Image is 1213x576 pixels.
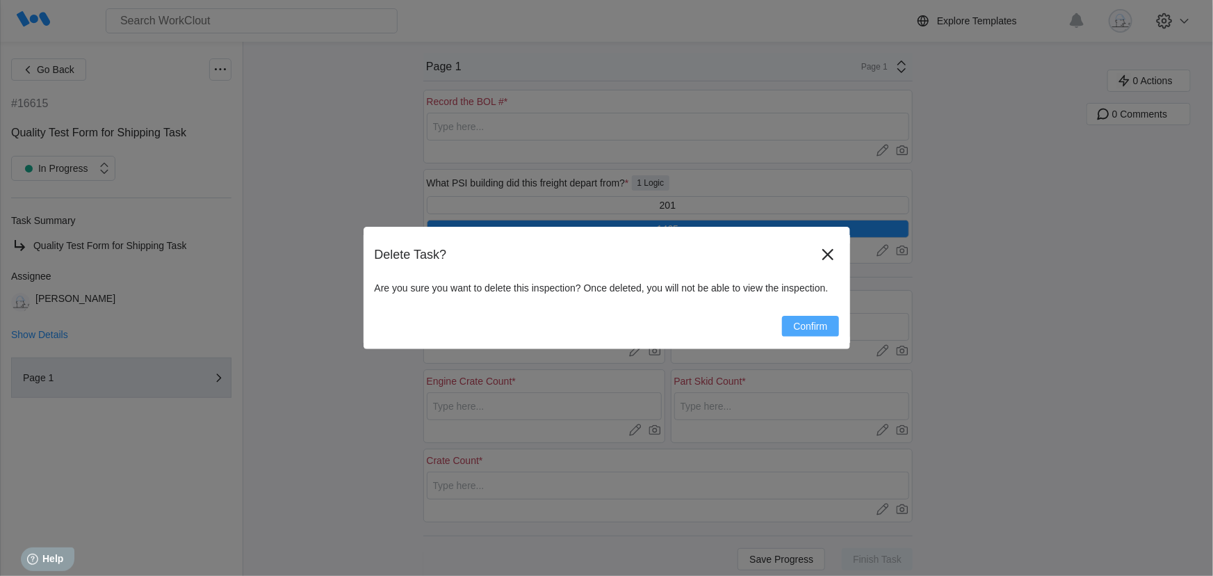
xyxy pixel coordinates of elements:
div: Are you sure you want to delete this inspection? Once deleted, you will not be able to view the i... [375,282,839,294]
div: Delete Task? [375,248,817,262]
button: Confirm [782,316,838,337]
span: Confirm [793,321,827,331]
